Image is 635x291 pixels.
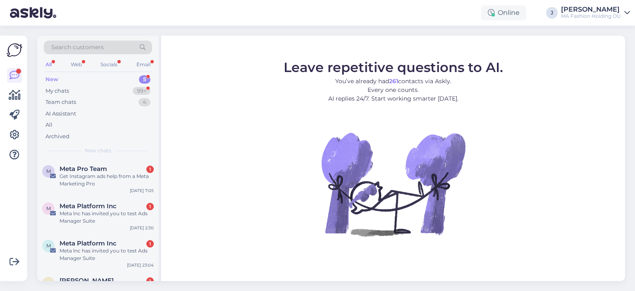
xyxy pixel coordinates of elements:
[146,277,154,285] div: 1
[127,262,154,268] div: [DATE] 23:04
[45,87,69,95] div: My chats
[45,132,69,141] div: Archived
[138,98,150,106] div: 4
[60,210,154,225] div: Meta lnc has invited you to test Ads Manager Suite
[561,13,621,19] div: MA Fashion Holding OÜ
[44,59,53,70] div: All
[130,188,154,194] div: [DATE] 7:05
[45,121,53,129] div: All
[284,59,503,75] span: Leave repetitive questions to AI.
[45,75,58,84] div: New
[135,59,152,70] div: Email
[60,247,154,262] div: Meta lnc has invited you to test Ads Manager Suite
[60,165,107,173] span: Meta Pro Team
[47,280,50,286] span: K
[146,240,154,248] div: 1
[389,77,398,84] b: 261
[284,77,503,103] p: You’ve already had contacts via Askly. Every one counts. AI replies 24/7. Start working smarter [...
[561,6,630,19] a: [PERSON_NAME]MA Fashion Holding OÜ
[561,6,621,13] div: [PERSON_NAME]
[85,147,111,154] span: New chats
[546,7,558,19] div: J
[7,42,22,58] img: Askly Logo
[99,59,119,70] div: Socials
[130,225,154,231] div: [DATE] 2:30
[60,202,117,210] span: Meta Platform Inc
[46,205,51,212] span: M
[481,5,526,20] div: Online
[133,87,150,95] div: 99+
[69,59,84,70] div: Web
[51,43,104,52] span: Search customers
[46,243,51,249] span: M
[319,109,468,258] img: No Chat active
[46,168,51,174] span: M
[146,203,154,210] div: 1
[60,173,154,188] div: Get Instagram ads help from a Meta Marketing Pro
[45,110,76,118] div: AI Assistant
[146,166,154,173] div: 1
[139,75,150,84] div: 5
[60,277,114,284] span: Kairi Kütt
[45,98,76,106] div: Team chats
[60,240,117,247] span: Meta Platform Inc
